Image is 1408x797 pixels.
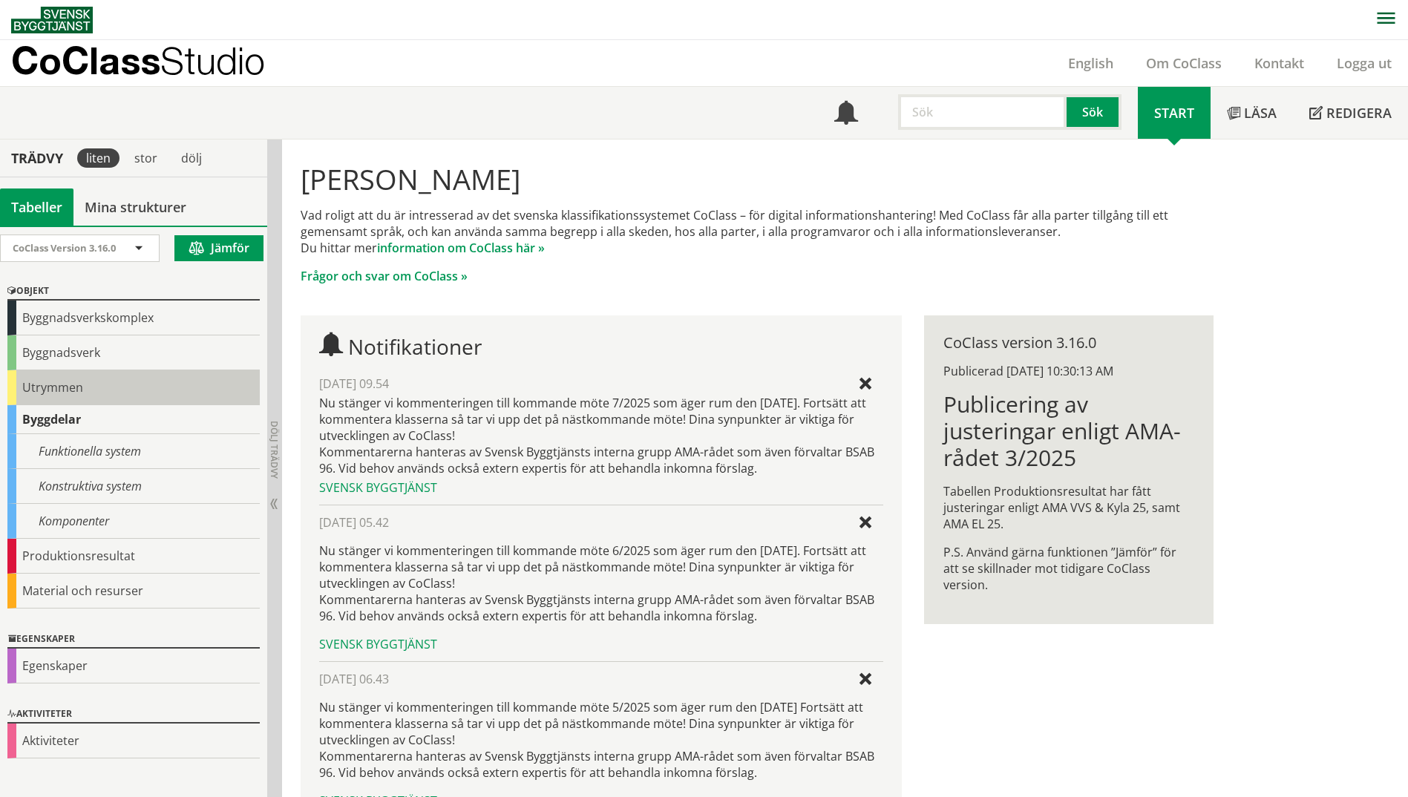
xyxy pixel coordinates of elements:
[7,469,260,504] div: Konstruktiva system
[7,631,260,649] div: Egenskaper
[1244,104,1277,122] span: Läsa
[7,724,260,758] div: Aktiviteter
[319,671,389,687] span: [DATE] 06.43
[13,241,116,255] span: CoClass Version 3.16.0
[1067,94,1122,130] button: Sök
[125,148,166,168] div: stor
[319,542,883,624] p: Nu stänger vi kommenteringen till kommande möte 6/2025 som äger rum den [DATE]. Fortsätt att komm...
[11,40,297,86] a: CoClassStudio
[943,363,1193,379] div: Publicerad [DATE] 10:30:13 AM
[319,514,389,531] span: [DATE] 05.42
[11,7,93,33] img: Svensk Byggtjänst
[943,391,1193,471] h1: Publicering av justeringar enligt AMA-rådet 3/2025
[1138,87,1211,139] a: Start
[1293,87,1408,139] a: Redigera
[319,375,389,392] span: [DATE] 09.54
[73,188,197,226] a: Mina strukturer
[898,94,1067,130] input: Sök
[834,102,858,126] span: Notifikationer
[1238,54,1320,72] a: Kontakt
[172,148,211,168] div: dölj
[943,335,1193,351] div: CoClass version 3.16.0
[7,574,260,609] div: Material och resurser
[301,268,468,284] a: Frågor och svar om CoClass »
[7,370,260,405] div: Utrymmen
[7,405,260,434] div: Byggdelar
[319,636,883,652] div: Svensk Byggtjänst
[7,283,260,301] div: Objekt
[160,39,265,82] span: Studio
[348,332,482,361] span: Notifikationer
[1052,54,1130,72] a: English
[7,301,260,335] div: Byggnadsverkskomplex
[943,483,1193,532] p: Tabellen Produktionsresultat har fått justeringar enligt AMA VVS & Kyla 25, samt AMA EL 25.
[7,539,260,574] div: Produktionsresultat
[7,335,260,370] div: Byggnadsverk
[7,434,260,469] div: Funktionella system
[268,421,281,479] span: Dölj trädvy
[7,649,260,683] div: Egenskaper
[7,706,260,724] div: Aktiviteter
[319,395,883,476] div: Nu stänger vi kommenteringen till kommande möte 7/2025 som äger rum den [DATE]. Fortsätt att komm...
[77,148,119,168] div: liten
[377,240,545,256] a: information om CoClass här »
[7,504,260,539] div: Komponenter
[1326,104,1392,122] span: Redigera
[1211,87,1293,139] a: Läsa
[301,163,1213,195] h1: [PERSON_NAME]
[943,544,1193,593] p: P.S. Använd gärna funktionen ”Jämför” för att se skillnader mot tidigare CoClass version.
[1130,54,1238,72] a: Om CoClass
[319,479,883,496] div: Svensk Byggtjänst
[11,52,265,69] p: CoClass
[3,150,71,166] div: Trädvy
[1320,54,1408,72] a: Logga ut
[174,235,263,261] button: Jämför
[319,699,883,781] p: Nu stänger vi kommenteringen till kommande möte 5/2025 som äger rum den [DATE] Fortsätt att komme...
[301,207,1213,256] p: Vad roligt att du är intresserad av det svenska klassifikationssystemet CoClass – för digital inf...
[1154,104,1194,122] span: Start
